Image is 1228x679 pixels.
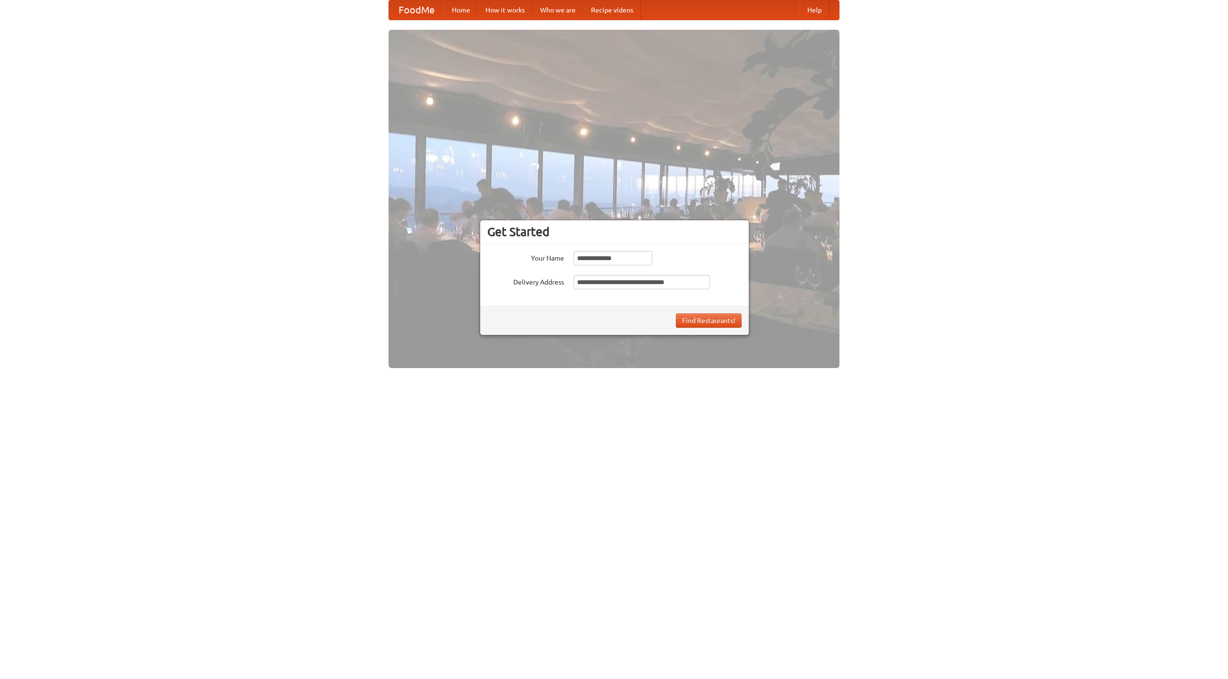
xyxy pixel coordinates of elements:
button: Find Restaurants! [676,313,742,328]
label: Your Name [487,251,564,263]
h3: Get Started [487,225,742,239]
a: How it works [478,0,532,20]
a: Who we are [532,0,583,20]
a: Home [444,0,478,20]
a: FoodMe [389,0,444,20]
label: Delivery Address [487,275,564,287]
a: Help [800,0,829,20]
a: Recipe videos [583,0,641,20]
